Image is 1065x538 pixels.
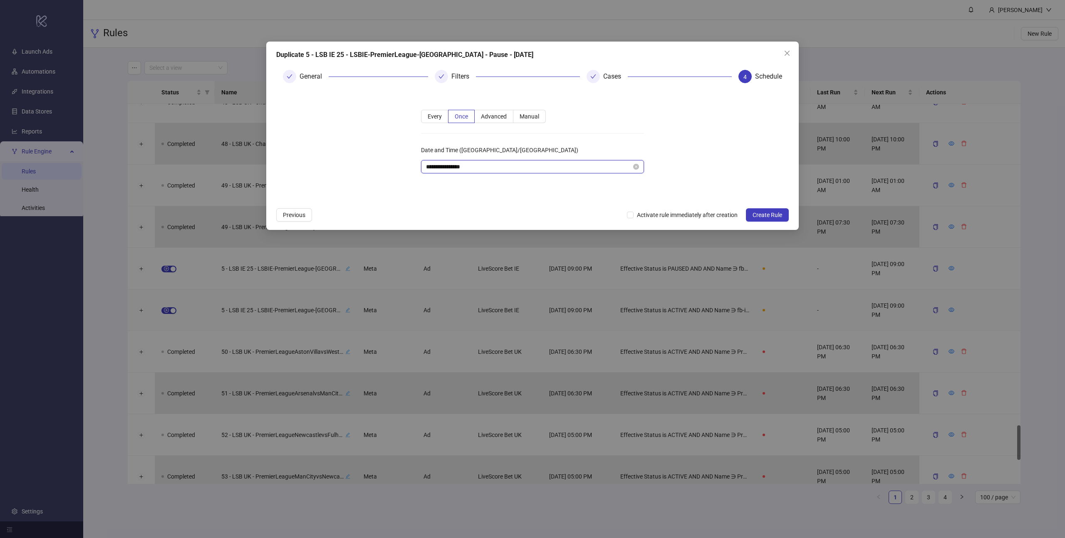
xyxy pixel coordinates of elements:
[421,143,584,157] label: Date and Time (Europe/Gibraltar)
[743,74,747,80] span: 4
[520,113,539,120] span: Manual
[276,208,312,222] button: Previous
[633,164,639,170] span: close-circle
[300,70,329,83] div: General
[276,50,789,60] div: Duplicate 5 - LSB IE 25 - LSBIE-PremierLeague-[GEOGRAPHIC_DATA] - Pause - [DATE]
[755,70,782,83] div: Schedule
[784,50,790,57] span: close
[753,212,782,218] span: Create Rule
[590,74,596,79] span: check
[481,113,507,120] span: Advanced
[780,47,794,60] button: Close
[746,208,789,222] button: Create Rule
[603,70,628,83] div: Cases
[426,162,632,171] input: Date and Time (Europe/Gibraltar)
[283,212,305,218] span: Previous
[428,113,442,120] span: Every
[451,70,476,83] div: Filters
[287,74,292,79] span: check
[455,113,468,120] span: Once
[634,210,741,220] span: Activate rule immediately after creation
[438,74,444,79] span: check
